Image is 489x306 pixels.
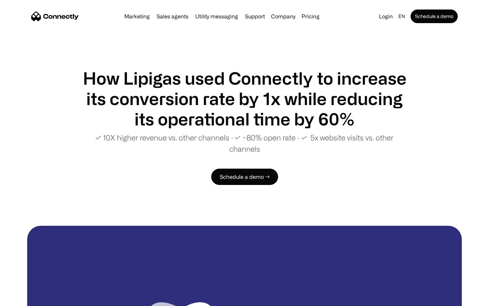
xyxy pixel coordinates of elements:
h1: How Lipigas used Connectly to increase its conversion rate by 1x while reducing its operational t... [81,68,407,129]
a: Schedule a demo → [211,169,278,185]
a: Utility messaging [193,14,241,19]
ul: Language list [14,294,41,304]
aside: Language selected: English [7,293,41,304]
a: Sales agents [154,14,191,19]
a: Marketing [122,14,152,19]
div: Company [271,12,295,21]
a: Schedule a demo [411,10,458,23]
a: Support [242,14,268,19]
a: Pricing [299,14,322,19]
a: Login [376,12,396,21]
p: ✓ 10X higher revenue vs. other channels ∙ ✓ ~80% open rate ∙ ✓ 5x website visits vs. other channels [81,132,407,154]
div: en [398,12,405,21]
